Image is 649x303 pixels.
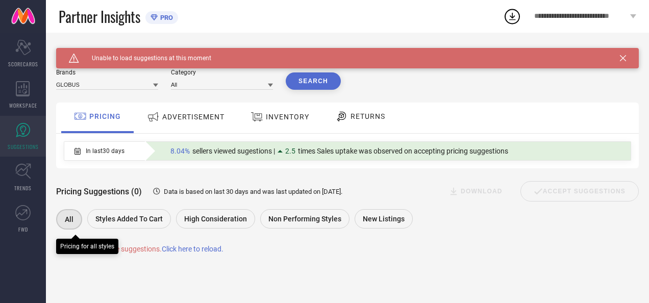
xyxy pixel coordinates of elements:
span: WORKSPACE [9,102,37,109]
span: Data is based on last 30 days and was last updated on [DATE] . [164,188,342,195]
span: TRENDS [14,184,32,192]
div: Percentage of sellers who have viewed suggestions for the current Insight Type [165,144,513,158]
div: Category [171,69,273,76]
span: Styles Added To Cart [95,215,163,223]
span: Unable to load suggestions at this moment [79,55,211,62]
span: All [65,215,73,223]
span: In last 30 days [86,147,124,155]
span: Pricing Suggestions (0) [56,187,142,196]
span: SUGGESTIONS [8,143,39,150]
span: New Listings [363,215,405,223]
span: PRICING [89,112,121,120]
span: High Consideration [184,215,247,223]
span: 2.5 [285,147,295,155]
div: Brands [56,69,158,76]
span: FWD [18,225,28,233]
span: ADVERTISEMENT [162,113,224,121]
span: SCORECARDS [8,60,38,68]
span: sellers viewed sugestions | [192,147,275,155]
span: times Sales uptake was observed on accepting pricing suggestions [298,147,508,155]
div: Unable to load more suggestions. [56,245,639,253]
span: RETURNS [351,112,385,120]
div: Accept Suggestions [520,181,639,201]
span: PRO [158,14,173,21]
span: INVENTORY [266,113,309,121]
h1: SUGGESTIONS [56,48,110,56]
span: 8.04% [170,147,190,155]
button: Search [286,72,341,90]
div: Pricing for all styles [60,243,114,250]
span: Non Performing Styles [268,215,341,223]
div: Open download list [503,7,521,26]
span: Click here to reload. [162,245,223,253]
span: Partner Insights [59,6,140,27]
